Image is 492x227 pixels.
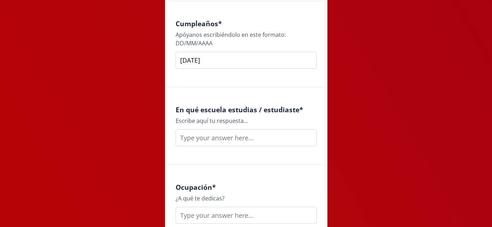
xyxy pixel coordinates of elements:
[176,183,317,191] h4: Ocupación *
[176,106,317,114] h4: En qué escuela estudias / estudiaste *
[176,129,317,146] input: Type your answer here...
[176,194,317,203] div: ¿A qué te dedicas?
[176,207,317,224] input: Type your answer here...
[176,19,317,28] h4: Cumpleaños *
[176,30,317,47] div: Apóyanos escribiéndolo en este formato: DD/MM/AAAA
[176,52,317,69] input: Type your answer here...
[176,117,317,125] div: Escribe aquí tu respuesta...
